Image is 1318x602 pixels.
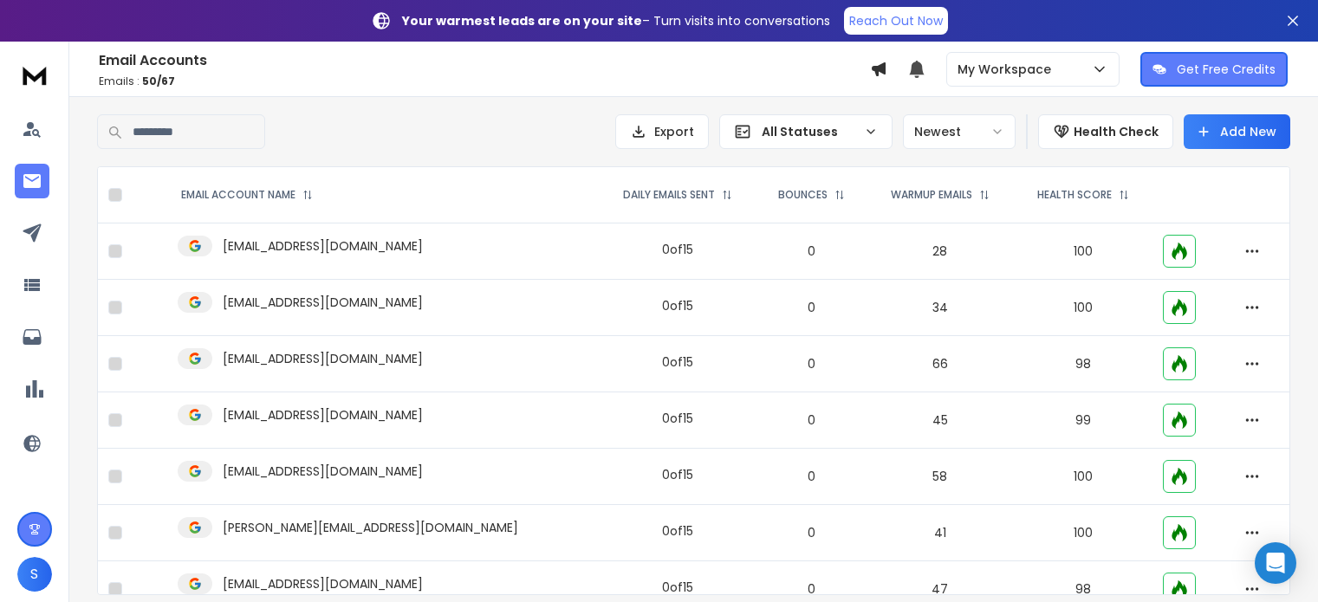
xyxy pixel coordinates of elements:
[768,355,857,372] p: 0
[662,579,693,596] div: 0 of 15
[1014,449,1152,505] td: 100
[1014,392,1152,449] td: 99
[17,557,52,592] button: S
[1014,280,1152,336] td: 100
[623,188,715,202] p: DAILY EMAILS SENT
[223,519,518,536] p: [PERSON_NAME][EMAIL_ADDRESS][DOMAIN_NAME]
[762,123,857,140] p: All Statuses
[402,12,830,29] p: – Turn visits into conversations
[1074,123,1159,140] p: Health Check
[223,237,423,255] p: [EMAIL_ADDRESS][DOMAIN_NAME]
[768,580,857,598] p: 0
[1038,114,1173,149] button: Health Check
[867,280,1014,336] td: 34
[1014,336,1152,392] td: 98
[615,114,709,149] button: Export
[662,297,693,314] div: 0 of 15
[768,468,857,485] p: 0
[662,410,693,427] div: 0 of 15
[778,188,828,202] p: BOUNCES
[867,392,1014,449] td: 45
[768,524,857,541] p: 0
[1255,542,1296,584] div: Open Intercom Messenger
[1140,52,1288,87] button: Get Free Credits
[662,241,693,258] div: 0 of 15
[223,406,423,424] p: [EMAIL_ADDRESS][DOMAIN_NAME]
[768,299,857,316] p: 0
[1014,505,1152,561] td: 100
[867,336,1014,392] td: 66
[223,350,423,367] p: [EMAIL_ADDRESS][DOMAIN_NAME]
[142,74,175,88] span: 50 / 67
[844,7,948,35] a: Reach Out Now
[849,12,943,29] p: Reach Out Now
[99,74,870,88] p: Emails :
[1037,188,1112,202] p: HEALTH SCORE
[867,449,1014,505] td: 58
[1184,114,1290,149] button: Add New
[662,522,693,540] div: 0 of 15
[958,61,1058,78] p: My Workspace
[891,188,972,202] p: WARMUP EMAILS
[768,243,857,260] p: 0
[1014,223,1152,280] td: 100
[17,59,52,91] img: logo
[223,463,423,480] p: [EMAIL_ADDRESS][DOMAIN_NAME]
[867,505,1014,561] td: 41
[223,575,423,592] p: [EMAIL_ADDRESS][DOMAIN_NAME]
[662,353,693,371] div: 0 of 15
[662,466,693,483] div: 0 of 15
[223,294,423,311] p: [EMAIL_ADDRESS][DOMAIN_NAME]
[99,50,870,71] h1: Email Accounts
[768,411,857,429] p: 0
[867,223,1014,280] td: 28
[903,114,1016,149] button: Newest
[181,188,313,202] div: EMAIL ACCOUNT NAME
[402,12,642,29] strong: Your warmest leads are on your site
[1177,61,1276,78] p: Get Free Credits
